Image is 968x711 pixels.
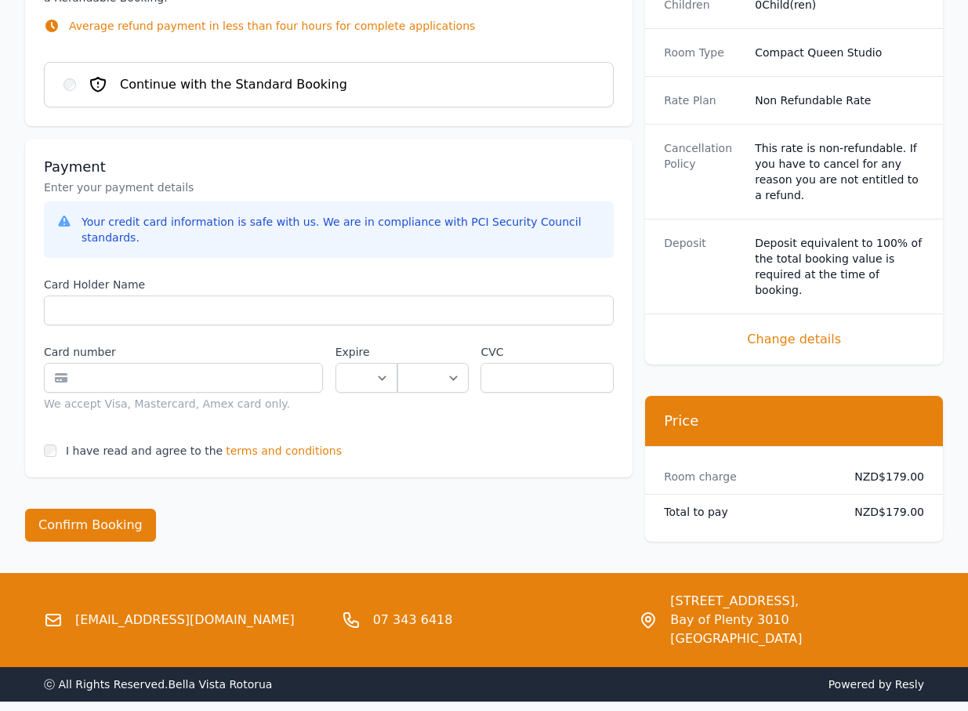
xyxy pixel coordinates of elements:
[335,344,397,360] label: Expire
[846,469,924,484] dd: NZD$179.00
[670,611,924,648] span: Bay of Plenty 3010 [GEOGRAPHIC_DATA]
[664,235,742,298] dt: Deposit
[664,140,742,203] dt: Cancellation Policy
[755,45,924,60] dd: Compact Queen Studio
[480,344,614,360] label: CVC
[491,677,925,692] span: Powered by
[846,504,924,520] dd: NZD$179.00
[895,678,924,691] a: Resly
[226,443,342,459] span: terms and conditions
[69,18,475,34] p: Average refund payment in less than four hours for complete applications
[44,678,272,691] span: ⓒ All Rights Reserved. Bella Vista Rotorua
[373,611,453,629] a: 07 343 6418
[755,93,924,108] dd: Non Refundable Rate
[755,140,924,203] div: This rate is non-refundable. If you have to cancel for any reason you are not entitled to a refund.
[44,180,614,195] p: Enter your payment details
[664,45,742,60] dt: Room Type
[397,344,468,360] label: .
[755,235,924,298] dd: Deposit equivalent to 100% of the total booking value is required at the time of booking.
[120,75,347,94] span: Continue with the Standard Booking
[664,93,742,108] dt: Rate Plan
[44,158,614,176] h3: Payment
[664,469,833,484] dt: Room charge
[664,504,833,520] dt: Total to pay
[25,509,156,542] button: Confirm Booking
[75,611,295,629] a: [EMAIL_ADDRESS][DOMAIN_NAME]
[664,330,924,349] span: Change details
[44,396,323,412] div: We accept Visa, Mastercard, Amex card only.
[670,592,924,611] span: [STREET_ADDRESS],
[44,344,323,360] label: Card number
[66,444,223,457] label: I have read and agree to the
[82,214,601,245] div: Your credit card information is safe with us. We are in compliance with PCI Security Council stan...
[44,277,614,292] label: Card Holder Name
[664,412,924,430] h3: Price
